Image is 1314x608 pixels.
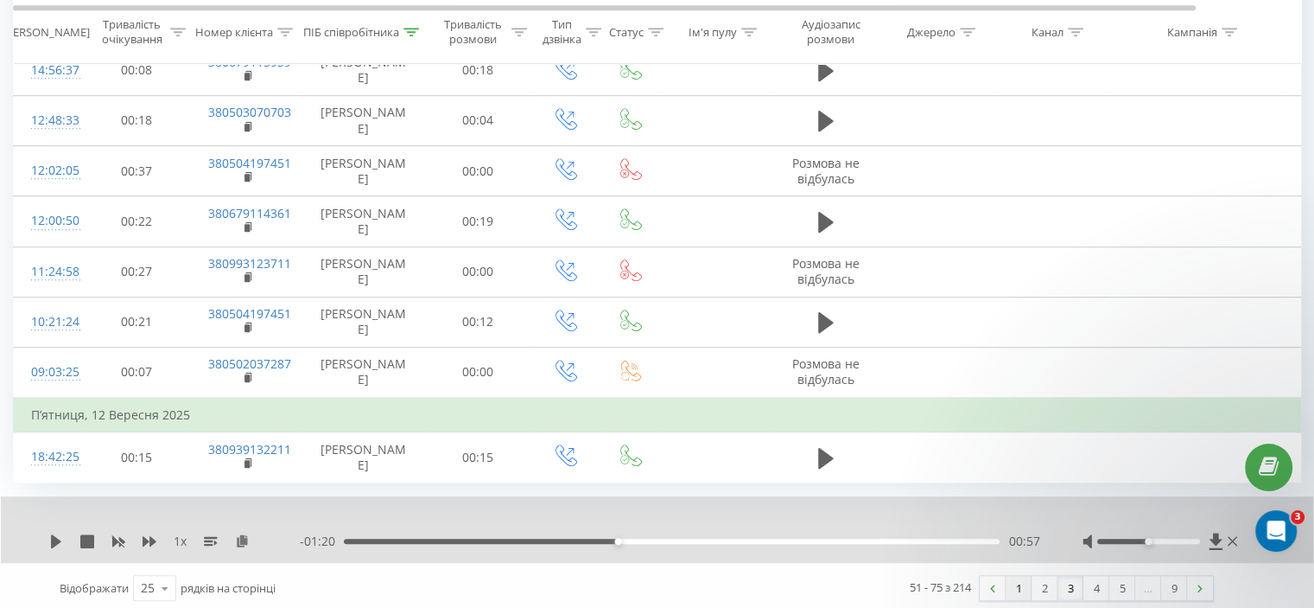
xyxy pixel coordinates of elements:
td: 00:22 [83,196,191,246]
span: Розмова не відбулась [792,255,860,287]
div: Accessibility label [614,538,621,545]
a: 380993123711 [208,255,291,272]
span: Розмова не відбулась [792,155,860,187]
td: 00:27 [83,246,191,297]
div: 14:56:37 [31,54,66,87]
a: 380504197451 [208,305,291,322]
a: 380504197451 [208,155,291,171]
td: [PERSON_NAME] [303,95,424,145]
td: 00:37 [83,146,191,196]
a: 1 [1006,576,1032,600]
td: 00:00 [424,146,532,196]
a: 9 [1161,576,1187,600]
td: 00:00 [424,246,532,297]
div: Тривалість очікування [98,18,166,48]
div: 09:03:25 [31,355,66,389]
td: 00:00 [424,347,532,398]
div: Аудіозапис розмови [789,18,873,48]
div: 25 [141,579,155,597]
td: 00:04 [424,95,532,145]
div: Accessibility label [1145,538,1152,545]
td: [PERSON_NAME] [303,246,424,297]
td: [PERSON_NAME] [303,297,424,347]
td: 00:19 [424,196,532,246]
a: 380502037287 [208,355,291,372]
td: 00:18 [83,95,191,145]
span: рядків на сторінці [181,580,276,596]
div: 12:48:33 [31,104,66,138]
div: Тип дзвінка [543,18,581,48]
span: Розмова не відбулась [792,355,860,387]
td: 00:07 [83,347,191,398]
td: 00:15 [424,432,532,483]
div: Канал [1032,25,1063,40]
div: Джерело [907,25,955,40]
a: 380503070703 [208,104,291,120]
span: 3 [1291,510,1304,524]
td: [PERSON_NAME] [303,432,424,483]
div: Ім'я пулу [689,25,737,40]
div: Кампанія [1167,25,1217,40]
span: Відображати [60,580,129,596]
div: 11:24:58 [31,255,66,289]
a: 4 [1083,576,1109,600]
div: Номер клієнта [195,25,273,40]
td: 00:15 [83,432,191,483]
a: 3 [1057,576,1083,600]
td: 00:21 [83,297,191,347]
div: 18:42:25 [31,440,66,474]
div: 12:02:05 [31,154,66,188]
td: 00:12 [424,297,532,347]
td: [PERSON_NAME] [303,347,424,398]
td: [PERSON_NAME] [303,45,424,95]
div: Статус [609,25,644,40]
span: 1 x [174,533,187,550]
span: 00:57 [1008,533,1039,550]
div: 51 - 75 з 214 [910,579,971,596]
div: 12:00:50 [31,204,66,238]
div: [PERSON_NAME] [3,25,90,40]
span: - 01:20 [300,533,344,550]
td: 00:18 [424,45,532,95]
div: … [1135,576,1161,600]
div: 10:21:24 [31,305,66,339]
a: 380679114361 [208,205,291,221]
td: 00:08 [83,45,191,95]
a: 380939132211 [208,441,291,458]
td: [PERSON_NAME] [303,196,424,246]
a: 5 [1109,576,1135,600]
td: [PERSON_NAME] [303,146,424,196]
iframe: Intercom live chat [1255,510,1297,552]
a: 2 [1032,576,1057,600]
div: ПІБ співробітника [303,25,399,40]
div: Тривалість розмови [439,18,507,48]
